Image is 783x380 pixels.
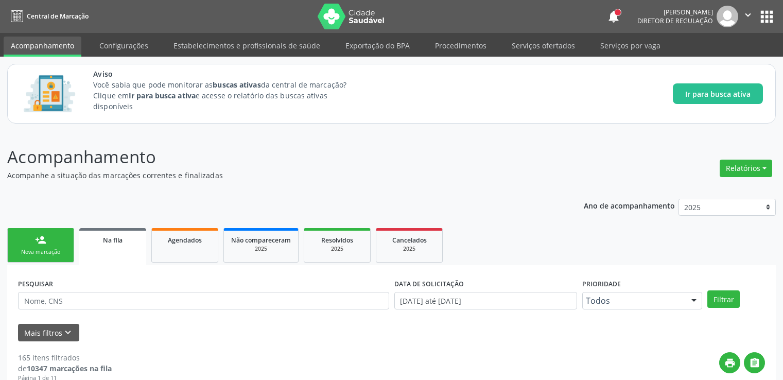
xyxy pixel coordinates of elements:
[338,37,417,55] a: Exportação do BPA
[719,352,740,373] button: print
[7,144,545,170] p: Acompanhamento
[231,245,291,253] div: 2025
[738,6,758,27] button: 
[18,292,389,309] input: Nome, CNS
[593,37,668,55] a: Serviços por vaga
[749,357,760,369] i: 
[20,71,79,117] img: Imagem de CalloutCard
[27,12,89,21] span: Central de Marcação
[92,37,155,55] a: Configurações
[35,234,46,246] div: person_add
[7,8,89,25] a: Central de Marcação
[673,83,763,104] button: Ir para busca ativa
[321,236,353,245] span: Resolvidos
[93,68,366,79] span: Aviso
[93,79,366,112] p: Você sabia que pode monitorar as da central de marcação? Clique em e acesse o relatório das busca...
[129,91,196,100] strong: Ir para busca ativa
[582,276,621,292] label: Prioridade
[27,364,112,373] strong: 10347 marcações na fila
[4,37,81,57] a: Acompanhamento
[758,8,776,26] button: apps
[586,296,682,306] span: Todos
[18,352,112,363] div: 165 itens filtrados
[394,292,577,309] input: Selecione um intervalo
[311,245,363,253] div: 2025
[428,37,494,55] a: Procedimentos
[742,9,754,21] i: 
[720,160,772,177] button: Relatórios
[15,248,66,256] div: Nova marcação
[504,37,582,55] a: Serviços ofertados
[213,80,260,90] strong: buscas ativas
[584,199,675,212] p: Ano de acompanhamento
[394,276,464,292] label: DATA DE SOLICITAÇÃO
[392,236,427,245] span: Cancelados
[231,236,291,245] span: Não compareceram
[103,236,123,245] span: Na fila
[166,37,327,55] a: Estabelecimentos e profissionais de saúde
[168,236,202,245] span: Agendados
[637,16,713,25] span: Diretor de regulação
[724,357,736,369] i: print
[62,327,74,338] i: keyboard_arrow_down
[685,89,751,99] span: Ir para busca ativa
[7,170,545,181] p: Acompanhe a situação das marcações correntes e finalizadas
[707,290,740,308] button: Filtrar
[717,6,738,27] img: img
[18,324,79,342] button: Mais filtroskeyboard_arrow_down
[384,245,435,253] div: 2025
[637,8,713,16] div: [PERSON_NAME]
[18,363,112,374] div: de
[744,352,765,373] button: 
[18,276,53,292] label: PESQUISAR
[606,9,621,24] button: notifications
